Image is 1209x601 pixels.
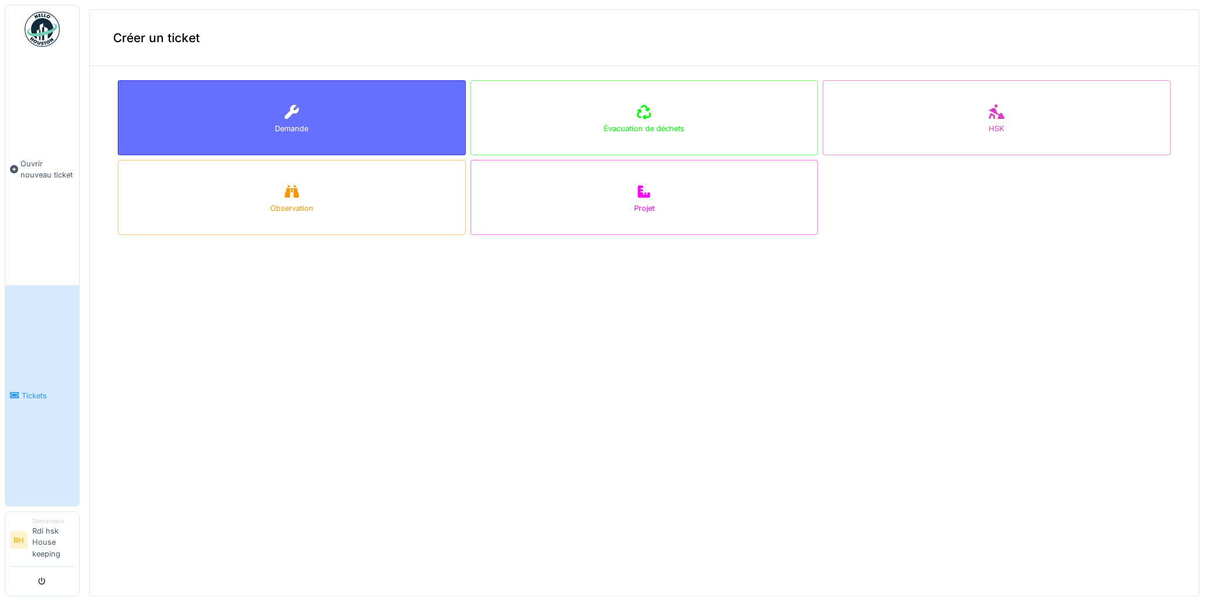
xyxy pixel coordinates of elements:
li: Rdi hsk House keeping [32,517,74,564]
div: Évacuation de déchets [604,123,684,134]
div: Demandeur [32,517,74,525]
span: Tickets [22,390,74,401]
a: Ouvrir nouveau ticket [5,53,79,285]
span: Ouvrir nouveau ticket [21,158,74,180]
div: HSK [989,123,1005,134]
div: Créer un ticket [90,10,1199,66]
li: RH [10,531,28,549]
img: Badge_color-CXgf-gQk.svg [25,12,60,47]
a: RH DemandeurRdi hsk House keeping [10,517,74,567]
div: Observation [270,203,314,214]
a: Tickets [5,285,79,506]
div: Demande [275,123,308,134]
div: Projet [634,203,655,214]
